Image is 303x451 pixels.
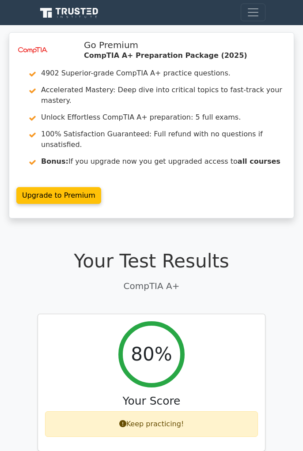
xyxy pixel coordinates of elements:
[16,187,101,204] a: Upgrade to Premium
[241,4,265,21] button: Toggle navigation
[38,279,265,293] p: CompTIA A+
[45,411,258,437] div: Keep practicing!
[38,250,265,273] h1: Your Test Results
[45,395,258,408] h3: Your Score
[131,343,172,366] h2: 80%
